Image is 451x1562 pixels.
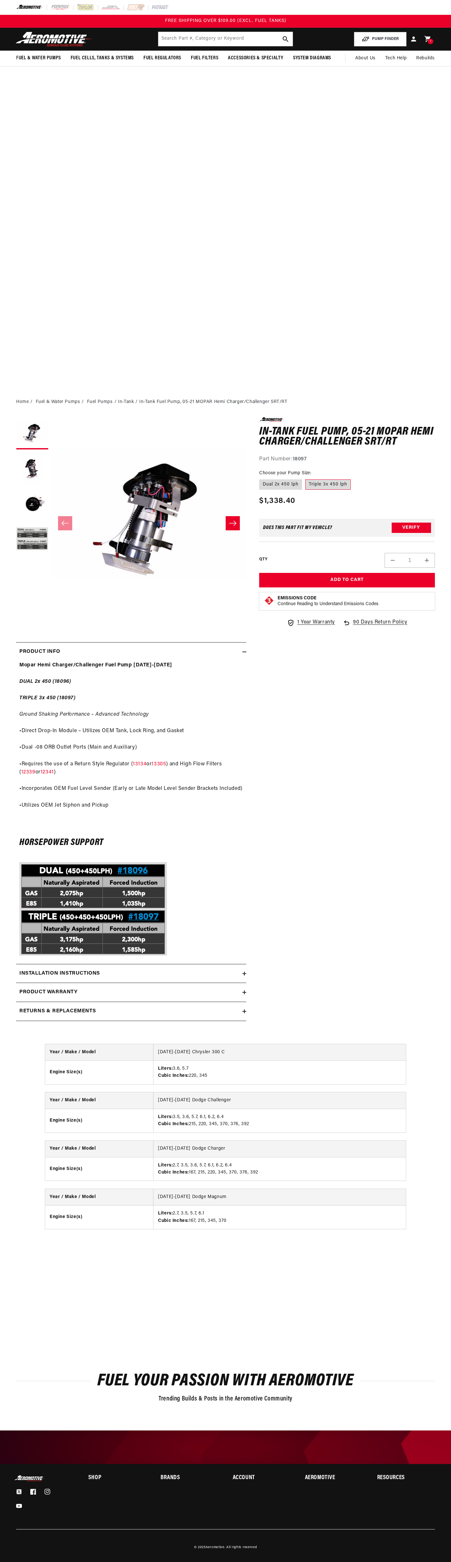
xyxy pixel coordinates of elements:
summary: Fuel Cells, Tanks & Systems [66,51,139,66]
span: Fuel Regulators [143,55,181,62]
small: All rights reserved [226,1546,257,1549]
td: [DATE]-[DATE] Chrysler 300 C [153,1044,406,1061]
span: About Us [355,56,376,61]
small: © 2025 . [194,1546,225,1549]
div: Does This part fit My vehicle? [263,525,332,530]
h2: Fuel Your Passion with Aeromotive [16,1373,435,1389]
label: QTY [259,557,267,562]
strong: Cubic Inches: [158,1170,189,1175]
strong: Liters: [158,1115,173,1119]
button: Verify [392,523,431,533]
button: Load image 1 in gallery view [16,417,48,449]
td: 3.6, 5.7 220, 345 [153,1060,406,1084]
span: Tech Help [385,55,407,62]
a: Fuel Pumps [87,398,113,406]
td: 3.5, 3.6, 5.7, 6.1, 6.2, 6.4 215, 220, 345, 370, 376, 392 [153,1109,406,1132]
button: PUMP FINDER [354,32,407,46]
th: Engine Size(s) [45,1205,153,1229]
h2: Installation Instructions [19,969,100,978]
strong: Cubic Inches: [158,1122,189,1126]
button: search button [279,32,293,46]
h2: Product warranty [19,988,78,997]
span: Trending Builds & Posts in the Aeromotive Community [159,1396,292,1402]
th: Year / Make / Model [45,1092,153,1109]
strong: 18097 [293,457,307,462]
strong: Liters: [158,1066,173,1071]
h6: Horsepower Support [19,839,243,847]
td: 2.7, 3.5, 5.7, 6.1 167, 215, 345, 370 [153,1205,406,1229]
td: [DATE]-[DATE] Dodge Challenger [153,1092,406,1109]
span: $1,338.40 [259,495,295,507]
a: 12339 [21,770,35,775]
p: •Direct Drop-In Module – Utilizes OEM Tank, Lock Ring, and Gasket •Dual -08 ORB Outlet Ports (Mai... [19,661,243,810]
strong: Mopar Hemi Charger/Challenger Fuel Pump [DATE]-[DATE] [19,663,172,668]
strong: Liters: [158,1211,173,1216]
a: 13305 [152,761,166,767]
strong: Cubic Inches: [158,1073,189,1078]
button: Slide left [58,516,72,530]
label: Triple 3x 450 lph [305,479,351,490]
strong: Emissions Code [278,596,317,601]
a: 12341 [41,770,54,775]
span: System Diagrams [293,55,331,62]
summary: Brands [161,1475,218,1481]
th: Year / Make / Model [45,1141,153,1157]
a: 13134 [133,761,146,767]
button: Load image 2 in gallery view [16,453,48,485]
span: Rebuilds [416,55,435,62]
summary: Tech Help [380,51,411,66]
td: [DATE]-[DATE] Dodge Magnum [153,1189,406,1205]
input: Search by Part Number, Category or Keyword [158,32,293,46]
th: Engine Size(s) [45,1157,153,1181]
a: 1 Year Warranty [287,618,335,627]
span: FREE SHIPPING OVER $109.00 (EXCL. FUEL TANKS) [165,18,286,23]
li: In-Tank Fuel Pump, 05-21 MOPAR Hemi Charger/Challenger SRT/RT [139,398,288,406]
nav: breadcrumbs [16,398,435,406]
span: 1 Year Warranty [297,618,335,627]
strong: DUAL 2x 450 (18096) [19,679,71,684]
summary: Product warranty [16,983,246,1002]
li: In-Tank [118,398,139,406]
em: Ground Shaking Performance – Advanced Technology [19,712,149,717]
a: 90 Days Return Policy [343,618,407,633]
img: Aeromotive [14,1475,46,1481]
span: Accessories & Specialty [228,55,283,62]
strong: Liters: [158,1163,173,1168]
summary: Accessories & Specialty [223,51,288,66]
th: Year / Make / Model [45,1044,153,1061]
th: Year / Make / Model [45,1189,153,1205]
p: Continue Reading to Understand Emissions Codes [278,601,378,607]
a: Aeromotive [206,1546,224,1549]
media-gallery: Gallery Viewer [16,417,246,629]
th: Engine Size(s) [45,1060,153,1084]
strong: TRIPLE 3x 450 (18097) [19,695,76,701]
span: Fuel Filters [191,55,218,62]
summary: Shop [88,1475,146,1481]
button: Load image 3 in gallery view [16,488,48,520]
summary: Aeromotive [305,1475,363,1481]
summary: Product Info [16,643,246,661]
img: Aeromotive [14,32,94,47]
span: 90 Days Return Policy [353,618,407,633]
td: [DATE]-[DATE] Dodge Charger [153,1141,406,1157]
summary: Resources [377,1475,435,1481]
span: Fuel Cells, Tanks & Systems [71,55,134,62]
label: Dual 2x 450 lph [259,479,302,490]
summary: System Diagrams [288,51,336,66]
summary: Fuel Filters [186,51,223,66]
button: Emissions CodeContinue Reading to Understand Emissions Codes [278,595,378,607]
span: 1 [430,39,431,44]
h1: In-Tank Fuel Pump, 05-21 MOPAR Hemi Charger/Challenger SRT/RT [259,427,435,447]
summary: Account [233,1475,290,1481]
summary: Returns & replacements [16,1002,246,1021]
h2: Product Info [19,648,60,656]
h2: Returns & replacements [19,1007,96,1016]
a: About Us [350,51,380,66]
summary: Installation Instructions [16,964,246,983]
td: 2.7, 3.5, 3.6, 5.7, 6.1, 6.2, 6.4 167, 215, 220, 345, 370, 376, 392 [153,1157,406,1181]
th: Engine Size(s) [45,1109,153,1132]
